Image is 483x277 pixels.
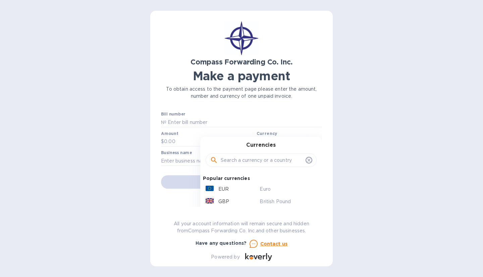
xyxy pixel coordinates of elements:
[166,117,322,127] input: Enter bill number
[161,220,322,234] p: All your account information will remain secure and hidden from Compass Forwarding Co. Inc. and o...
[161,112,185,117] label: Bill number
[161,156,322,166] input: Enter business name
[257,131,277,136] b: Currency
[260,241,288,246] u: Contact us
[260,186,311,193] p: Euro
[161,69,322,83] h1: Make a payment
[161,138,164,145] p: $
[211,253,239,261] p: Powered by
[191,58,292,66] b: Compass Forwarding Co. Inc.
[161,119,166,126] p: №
[218,186,229,193] p: EUR
[161,151,192,155] label: Business name
[260,198,311,205] p: British Pound
[246,142,276,148] h3: Currencies
[196,240,247,246] b: Have any questions?
[161,132,178,136] label: Amount
[203,174,250,183] p: Popular currencies
[164,137,254,147] input: 0.00
[161,86,322,100] p: To obtain access to the payment page please enter the amount, number and currency of one unpaid i...
[221,155,303,165] input: Search a currency or a country
[218,198,229,205] p: GBP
